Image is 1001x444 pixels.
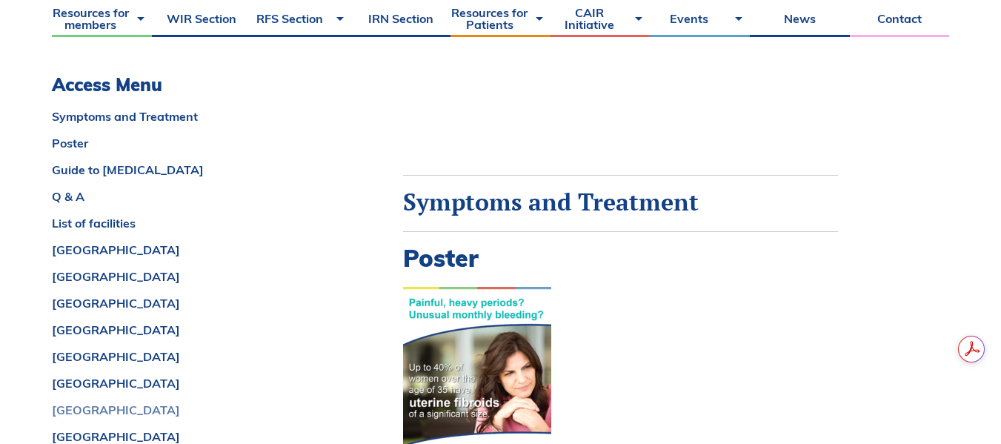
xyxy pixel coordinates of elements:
[52,377,350,389] a: [GEOGRAPHIC_DATA]
[52,324,350,336] a: [GEOGRAPHIC_DATA]
[52,297,350,309] a: [GEOGRAPHIC_DATA]
[52,74,350,96] h3: Access Menu
[52,244,350,256] a: [GEOGRAPHIC_DATA]
[52,217,350,229] a: List of facilities
[403,244,838,272] h2: Poster
[52,271,350,282] a: [GEOGRAPHIC_DATA]
[403,186,699,217] a: Symptoms and Treatment
[52,404,350,416] a: [GEOGRAPHIC_DATA]
[52,431,350,443] a: [GEOGRAPHIC_DATA]
[52,110,350,122] a: Symptoms and Treatment
[52,164,350,176] a: Guide to [MEDICAL_DATA]
[52,137,350,149] a: Poster
[52,190,350,202] a: Q & A
[52,351,350,362] a: [GEOGRAPHIC_DATA]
